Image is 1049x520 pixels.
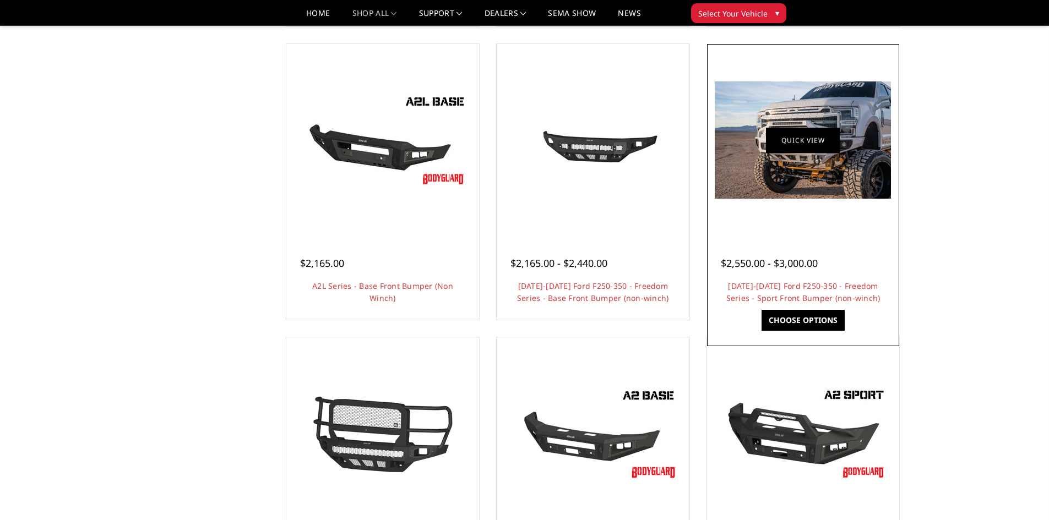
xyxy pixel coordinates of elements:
[485,9,526,25] a: Dealers
[691,3,786,23] button: Select Your Vehicle
[499,47,687,234] a: 2017-2022 Ford F250-350 - Freedom Series - Base Front Bumper (non-winch) 2017-2022 Ford F250-350 ...
[775,7,779,19] span: ▾
[762,310,845,331] a: Choose Options
[726,281,880,303] a: [DATE]-[DATE] Ford F250-350 - Freedom Series - Sport Front Bumper (non-winch)
[419,9,463,25] a: Support
[698,8,768,19] span: Select Your Vehicle
[766,127,840,153] a: Quick view
[510,256,607,270] span: $2,165.00 - $2,440.00
[710,47,897,234] a: 2017-2022 Ford F250-350 - Freedom Series - Sport Front Bumper (non-winch) 2017-2022 Ford F250-350...
[306,9,330,25] a: Home
[289,47,476,234] a: A2L Series - Base Front Bumper (Non Winch) A2L Series - Base Front Bumper (Non Winch)
[721,256,818,270] span: $2,550.00 - $3,000.00
[517,281,669,303] a: [DATE]-[DATE] Ford F250-350 - Freedom Series - Base Front Bumper (non-winch)
[300,256,344,270] span: $2,165.00
[715,81,891,199] img: 2017-2022 Ford F250-350 - Freedom Series - Sport Front Bumper (non-winch)
[618,9,640,25] a: News
[312,281,453,303] a: A2L Series - Base Front Bumper (Non Winch)
[352,9,397,25] a: shop all
[548,9,596,25] a: SEMA Show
